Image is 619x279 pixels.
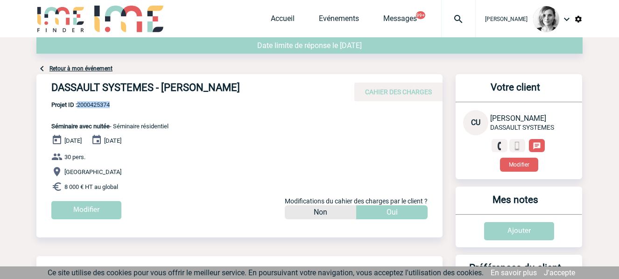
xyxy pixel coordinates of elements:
h4: DASSAULT SYSTEMES - [PERSON_NAME] [51,82,331,98]
a: Retour à mon événement [49,65,113,72]
span: 8 000 € HT au global [64,183,118,190]
p: Oui [387,205,398,219]
img: IME-Finder [36,6,85,32]
a: J'accepte [544,268,575,277]
input: Modifier [51,201,121,219]
input: Ajouter [484,222,554,240]
a: En savoir plus [491,268,537,277]
h3: Votre client [459,82,571,102]
span: Modifications du cahier des charges par le client ? [285,197,428,205]
span: [PERSON_NAME] [485,16,528,22]
a: Evénements [319,14,359,27]
span: DASSAULT SYSTEMES [490,124,554,131]
img: chat-24-px-w.png [533,142,541,150]
span: Ce site utilise des cookies pour vous offrir le meilleur service. En poursuivant votre navigation... [48,268,484,277]
span: CAHIER DES CHARGES [365,88,432,96]
b: Projet ID : [51,101,77,108]
a: Messages [383,14,417,27]
a: Accueil [271,14,295,27]
span: 30 pers. [64,153,85,160]
span: [DATE] [104,137,121,144]
span: Date limite de réponse le [DATE] [257,41,362,50]
h3: Mes notes [459,194,571,214]
img: portable.png [513,142,521,150]
span: [PERSON_NAME] [490,114,546,123]
img: 103019-1.png [533,6,559,32]
button: Modifier [500,158,538,172]
span: CU [471,118,480,127]
span: [DATE] [64,137,82,144]
button: 99+ [416,11,425,19]
span: Séminaire avec nuitée [51,123,110,130]
span: - Séminaire résidentiel [51,123,169,130]
span: [GEOGRAPHIC_DATA] [64,168,121,175]
img: fixe.png [495,142,504,150]
p: Non [314,205,327,219]
span: 2000425374 [51,101,169,108]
